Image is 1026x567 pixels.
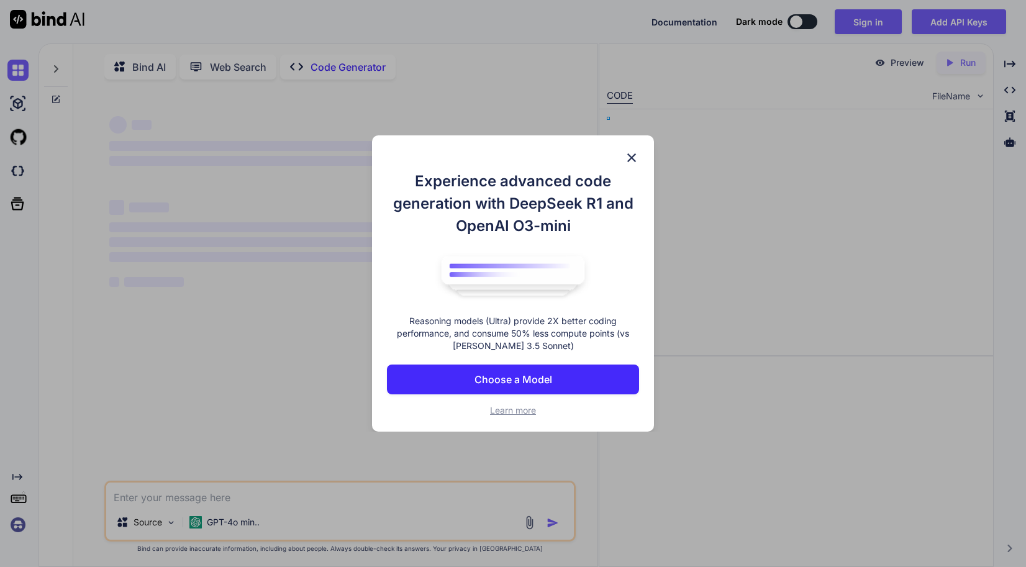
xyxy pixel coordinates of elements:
img: close [624,150,639,165]
p: Choose a Model [474,372,552,387]
p: Reasoning models (Ultra) provide 2X better coding performance, and consume 50% less compute point... [387,315,639,352]
img: bind logo [432,250,594,303]
span: Learn more [490,405,536,415]
h1: Experience advanced code generation with DeepSeek R1 and OpenAI O3-mini [387,170,639,237]
button: Choose a Model [387,365,639,394]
